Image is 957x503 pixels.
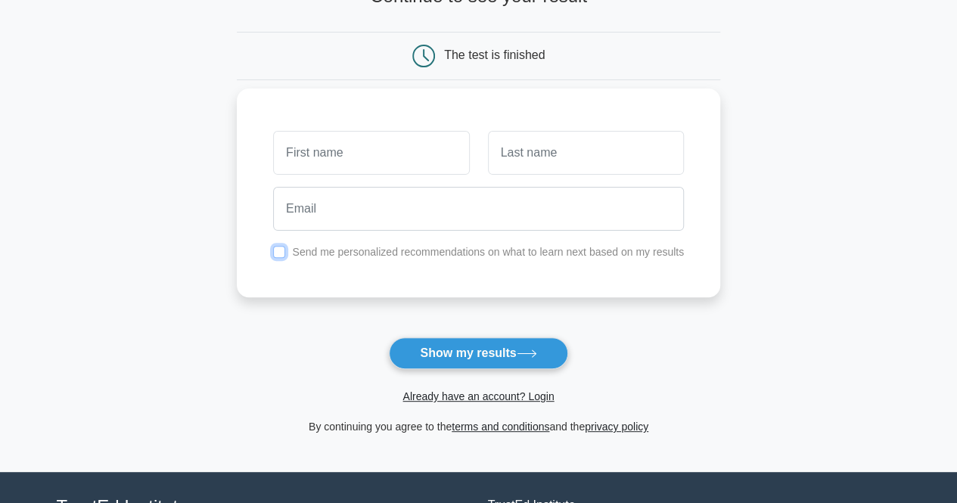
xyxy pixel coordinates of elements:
a: terms and conditions [452,421,549,433]
input: First name [273,131,469,175]
div: By continuing you agree to the and the [228,418,729,436]
a: Already have an account? Login [402,390,554,402]
input: Last name [488,131,684,175]
div: The test is finished [444,48,545,61]
button: Show my results [389,337,567,369]
label: Send me personalized recommendations on what to learn next based on my results [292,246,684,258]
a: privacy policy [585,421,648,433]
input: Email [273,187,684,231]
